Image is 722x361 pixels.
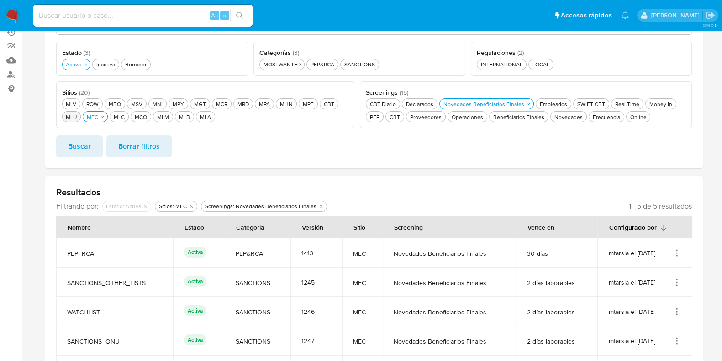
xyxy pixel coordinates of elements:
[223,11,226,20] span: s
[706,11,715,20] a: Salir
[561,11,612,20] span: Accesos rápidos
[702,22,717,29] span: 3.160.0
[33,10,253,22] input: Buscar usuario o caso...
[651,11,702,20] p: igor.oliveirabrito@mercadolibre.com
[621,11,629,19] a: Notificaciones
[211,11,218,20] span: Alt
[230,9,249,22] button: search-icon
